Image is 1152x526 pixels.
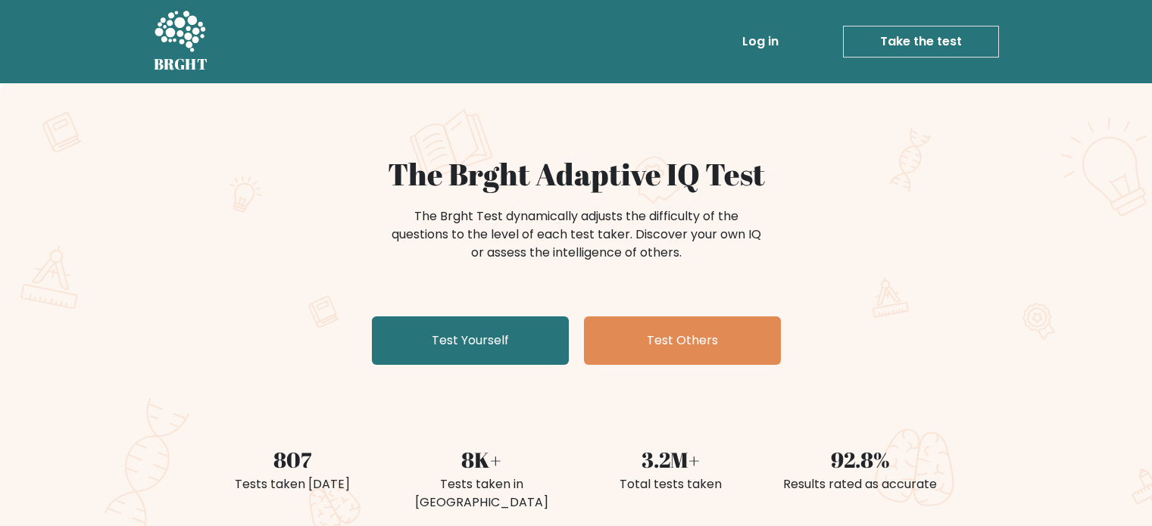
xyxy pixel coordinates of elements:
a: Test Others [584,316,781,365]
a: BRGHT [154,6,208,77]
a: Take the test [843,26,999,58]
a: Log in [736,26,785,57]
div: Total tests taken [585,475,757,493]
div: Results rated as accurate [775,475,946,493]
div: The Brght Test dynamically adjusts the difficulty of the questions to the level of each test take... [387,207,766,262]
h5: BRGHT [154,55,208,73]
a: Test Yourself [372,316,569,365]
div: 92.8% [775,444,946,475]
div: Tests taken in [GEOGRAPHIC_DATA] [396,475,567,512]
div: 3.2M+ [585,444,757,475]
h1: The Brght Adaptive IQ Test [207,156,946,192]
div: 8K+ [396,444,567,475]
div: Tests taken [DATE] [207,475,378,493]
div: 807 [207,444,378,475]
